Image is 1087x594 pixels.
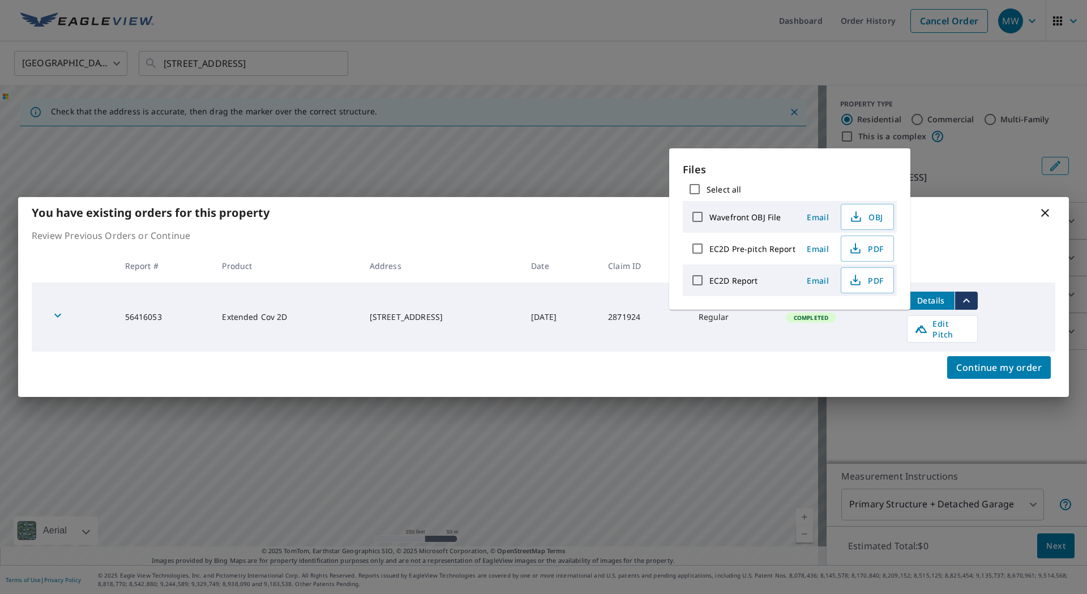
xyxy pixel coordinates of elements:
[804,275,832,286] span: Email
[690,283,777,352] td: Regular
[787,314,835,322] span: Completed
[848,242,884,255] span: PDF
[32,205,269,220] b: You have existing orders for this property
[213,249,360,283] th: Product
[116,249,213,283] th: Report #
[709,243,795,254] label: EC2D Pre-pitch Report
[522,249,599,283] th: Date
[599,249,689,283] th: Claim ID
[848,210,884,224] span: OBJ
[370,311,513,323] div: [STREET_ADDRESS]
[709,275,758,286] label: EC2D Report
[955,292,978,310] button: filesDropdownBtn-56416053
[804,212,832,223] span: Email
[907,315,978,343] a: Edit Pitch
[914,318,970,340] span: Edit Pitch
[361,249,522,283] th: Address
[800,240,836,258] button: Email
[804,243,832,254] span: Email
[907,292,955,310] button: detailsBtn-56416053
[709,212,781,223] label: Wavefront OBJ File
[841,267,894,293] button: PDF
[213,283,360,352] td: Extended Cov 2D
[848,274,884,287] span: PDF
[841,204,894,230] button: OBJ
[914,295,948,306] span: Details
[956,360,1042,375] span: Continue my order
[32,229,1055,242] p: Review Previous Orders or Continue
[800,272,836,289] button: Email
[947,356,1051,379] button: Continue my order
[683,162,897,177] p: Files
[522,283,599,352] td: [DATE]
[599,283,689,352] td: 2871924
[841,236,894,262] button: PDF
[800,208,836,226] button: Email
[116,283,213,352] td: 56416053
[707,184,741,195] label: Select all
